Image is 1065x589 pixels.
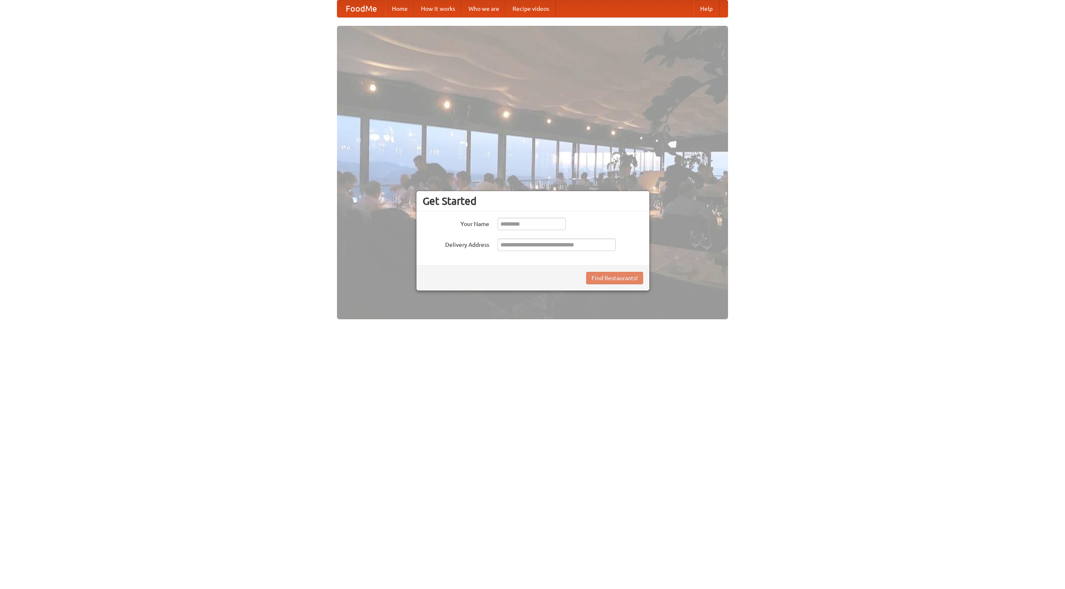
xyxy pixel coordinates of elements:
a: FoodMe [337,0,385,17]
label: Your Name [423,218,489,228]
a: Home [385,0,414,17]
a: How it works [414,0,462,17]
a: Recipe videos [506,0,556,17]
h3: Get Started [423,195,643,207]
button: Find Restaurants! [586,272,643,284]
label: Delivery Address [423,239,489,249]
a: Who we are [462,0,506,17]
a: Help [693,0,719,17]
